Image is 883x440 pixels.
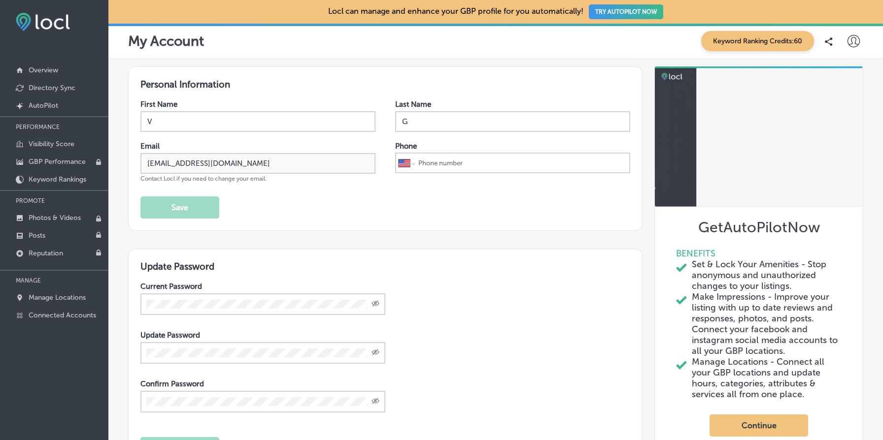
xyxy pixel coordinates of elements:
label: Email [140,142,160,151]
input: Enter Email [140,153,375,174]
p: Overview [29,66,58,74]
p: Connected Accounts [29,311,96,319]
label: Confirm Password [140,379,204,388]
h3: Personal Information [140,79,630,90]
span: Toggle password visibility [372,397,379,406]
button: Save [140,196,219,219]
p: Make Impressions - Improve your listing with up to date reviews and responses, photos, and posts.... [692,291,842,356]
input: Phone number [417,154,627,172]
p: Photos & Videos [29,214,81,222]
input: Enter First Name [140,111,375,132]
p: Manage Locations [29,293,86,302]
p: Directory Sync [29,84,75,92]
span: Keyword Ranking Credits: 60 [701,31,814,51]
p: BENEFITS [676,248,842,259]
p: Manage Locations - Connect all your GBP locations and update hours, categories, attributes & serv... [692,356,842,400]
p: Posts [29,231,45,240]
label: First Name [140,100,177,109]
p: Get AutoPilot Now [686,207,832,248]
p: My Account [128,33,204,49]
label: Current Password [140,282,202,291]
button: Continue [710,414,808,437]
p: Visibility Score [29,140,74,148]
img: fda3e92497d09a02dc62c9cd864e3231.png [16,13,70,31]
p: Keyword Rankings [29,175,86,184]
p: Reputation [29,249,63,257]
button: TRY AUTOPILOT NOW [589,4,663,19]
h3: Update Password [140,261,630,272]
p: Set & Lock Your Amenities - Stop anonymous and unauthorized changes to your listings. [692,259,842,291]
input: Enter Last Name [395,111,630,132]
label: Phone [395,142,417,151]
label: Last Name [395,100,431,109]
img: AutoPilot Preview [655,66,863,207]
label: Update Password [140,331,200,340]
span: Toggle password visibility [372,348,379,357]
span: Contact Locl if you need to change your email. [140,175,267,182]
span: Toggle password visibility [372,300,379,309]
p: AutoPilot [29,101,58,110]
p: GBP Performance [29,157,86,166]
